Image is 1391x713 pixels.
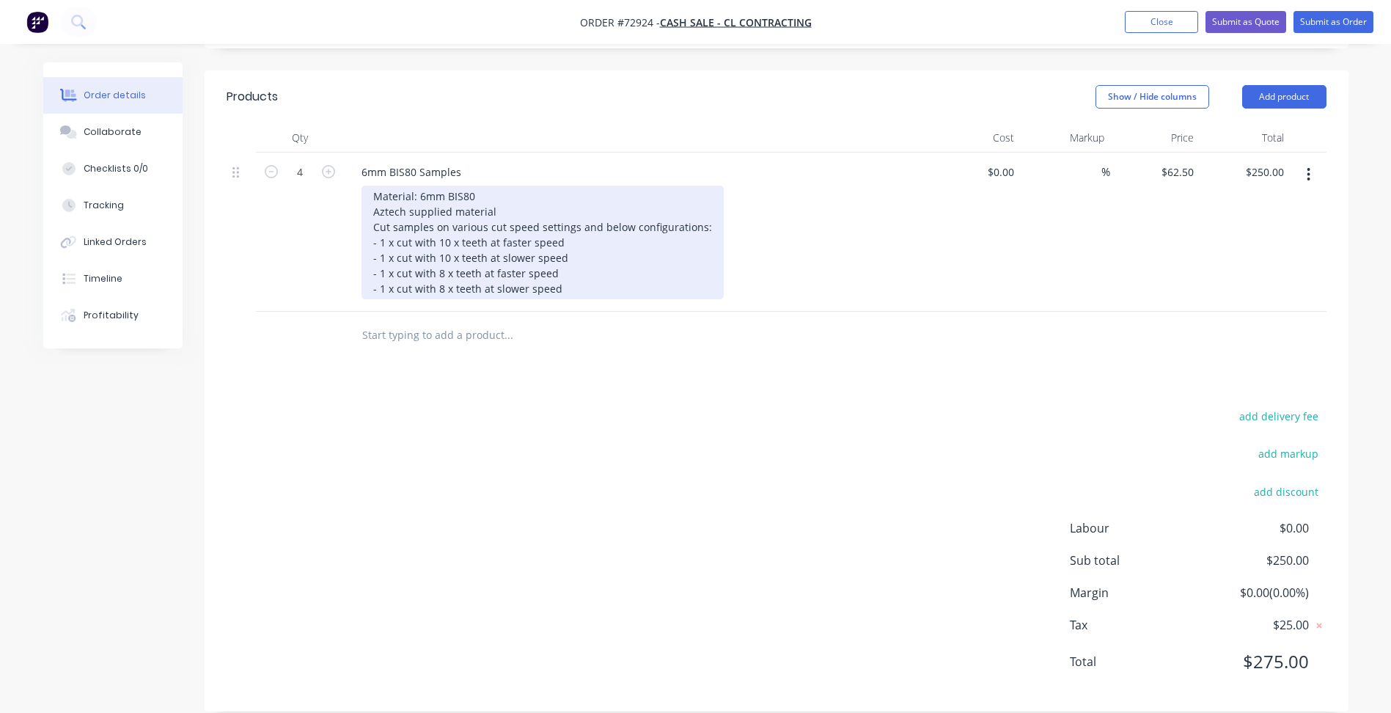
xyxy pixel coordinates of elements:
[1125,11,1198,33] button: Close
[1200,519,1308,537] span: $0.00
[84,272,122,285] div: Timeline
[26,11,48,33] img: Factory
[43,77,183,114] button: Order details
[43,224,183,260] button: Linked Orders
[1242,85,1326,109] button: Add product
[1247,481,1326,501] button: add discount
[1232,406,1326,426] button: add delivery fee
[1095,85,1209,109] button: Show / Hide columns
[84,125,142,139] div: Collaborate
[84,309,139,322] div: Profitability
[84,89,146,102] div: Order details
[1200,648,1308,675] span: $275.00
[1070,519,1200,537] span: Labour
[256,123,344,153] div: Qty
[84,199,124,212] div: Tracking
[350,161,473,183] div: 6mm BIS80 Samples
[43,150,183,187] button: Checklists 0/0
[1070,616,1200,634] span: Tax
[1070,584,1200,602] span: Margin
[1101,164,1110,180] span: %
[43,260,183,297] button: Timeline
[1070,653,1200,670] span: Total
[1070,552,1200,569] span: Sub total
[1020,123,1110,153] div: Markup
[1200,584,1308,602] span: $0.00 ( 0.00 %)
[1205,11,1286,33] button: Submit as Quote
[1110,123,1200,153] div: Price
[580,15,660,29] span: Order #72924 -
[361,321,655,350] input: Start typing to add a product...
[43,114,183,150] button: Collaborate
[1200,552,1308,569] span: $250.00
[1200,123,1290,153] div: Total
[43,297,183,334] button: Profitability
[227,88,278,106] div: Products
[361,186,724,299] div: Material: 6mm BIS80 Aztech supplied material Cut samples on various cut speed settings and below ...
[1200,616,1308,634] span: $25.00
[84,162,148,175] div: Checklists 0/0
[1293,11,1373,33] button: Submit as Order
[660,15,812,29] a: Cash Sale - CL Contracting
[43,187,183,224] button: Tracking
[931,123,1021,153] div: Cost
[1251,444,1326,464] button: add markup
[84,235,147,249] div: Linked Orders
